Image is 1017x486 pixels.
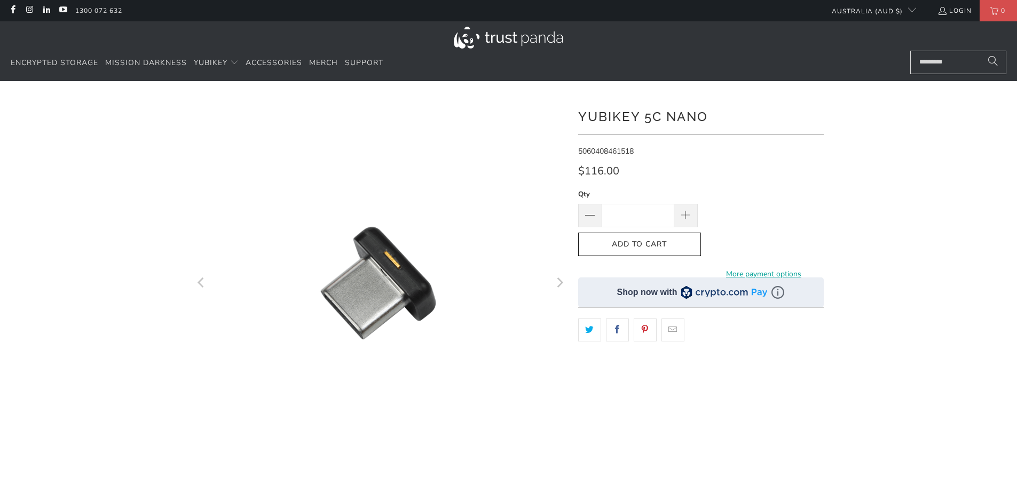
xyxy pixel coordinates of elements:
[193,97,210,471] button: Previous
[578,146,634,156] span: 5060408461518
[578,318,601,341] a: Share this on Twitter
[194,58,227,68] span: YubiKey
[617,286,677,298] div: Shop now with
[246,51,302,76] a: Accessories
[980,51,1006,74] button: Search
[58,6,67,15] a: Trust Panda Australia on YouTube
[606,318,629,341] a: Share this on Facebook
[345,58,383,68] span: Support
[910,51,1006,74] input: Search...
[11,51,383,76] nav: Translation missing: en.navigation.header.main_nav
[42,6,51,15] a: Trust Panda Australia on LinkedIn
[704,268,824,280] a: More payment options
[11,51,98,76] a: Encrypted Storage
[454,27,563,49] img: Trust Panda Australia
[8,6,17,15] a: Trust Panda Australia on Facebook
[578,233,701,257] button: Add to Cart
[194,51,239,76] summary: YubiKey
[578,164,619,178] span: $116.00
[309,58,338,68] span: Merch
[105,51,187,76] a: Mission Darkness
[661,318,684,341] a: Email this to a friend
[937,5,972,17] a: Login
[345,51,383,76] a: Support
[551,97,568,471] button: Next
[105,58,187,68] span: Mission Darkness
[75,5,122,17] a: 1300 072 632
[634,318,657,341] a: Share this on Pinterest
[589,240,690,249] span: Add to Cart
[194,97,567,471] img: YubiKey 5C Nano - Trust Panda
[246,58,302,68] span: Accessories
[578,105,824,126] h1: YubiKey 5C Nano
[309,51,338,76] a: Merch
[578,188,698,200] label: Qty
[25,6,34,15] a: Trust Panda Australia on Instagram
[11,58,98,68] span: Encrypted Storage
